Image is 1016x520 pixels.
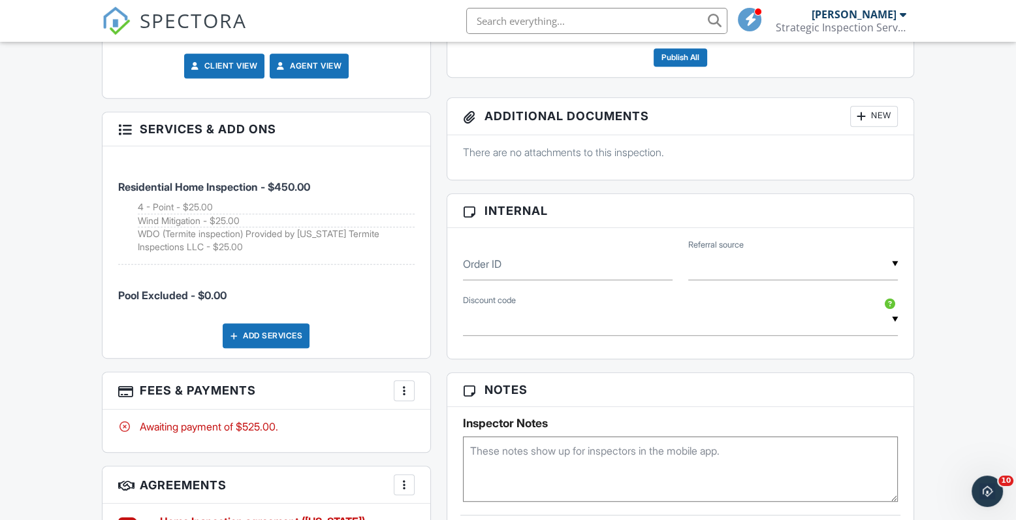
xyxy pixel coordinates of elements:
label: Referral source [688,239,744,251]
h3: Additional Documents [447,98,913,135]
p: There are no attachments to this inspection. [463,145,898,159]
iframe: Intercom live chat [972,476,1003,507]
div: New [850,106,898,127]
h3: Internal [447,194,913,228]
h3: Notes [447,373,913,407]
a: SPECTORA [102,18,247,45]
a: Client View [189,59,258,73]
div: [PERSON_NAME] [811,8,896,21]
span: 10 [998,476,1013,486]
label: Discount code [463,295,516,306]
h3: Fees & Payments [103,372,431,410]
a: Agent View [274,59,341,73]
label: Order ID [463,257,501,271]
span: SPECTORA [140,7,247,34]
div: Strategic Inspection Services [775,21,906,34]
span: Residential Home Inspection - $450.00 [118,180,310,193]
li: Manual fee: Pool Excluded [118,265,415,313]
div: Add Services [223,323,310,348]
li: Add on: 4 - Point [138,201,415,214]
img: The Best Home Inspection Software - Spectora [102,7,131,35]
h5: Inspector Notes [463,417,898,430]
input: Search everything... [466,8,727,34]
h3: Agreements [103,466,431,504]
li: Add on: WDO (Termite inspection) Provided by Florida Termite Inspections LLC [138,227,415,253]
div: Awaiting payment of $525.00. [118,419,415,434]
li: Service: Residential Home Inspection [118,156,415,265]
li: Add on: Wind Mitigation [138,214,415,228]
h3: Services & Add ons [103,112,431,146]
span: Pool Excluded - $0.00 [118,289,227,302]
